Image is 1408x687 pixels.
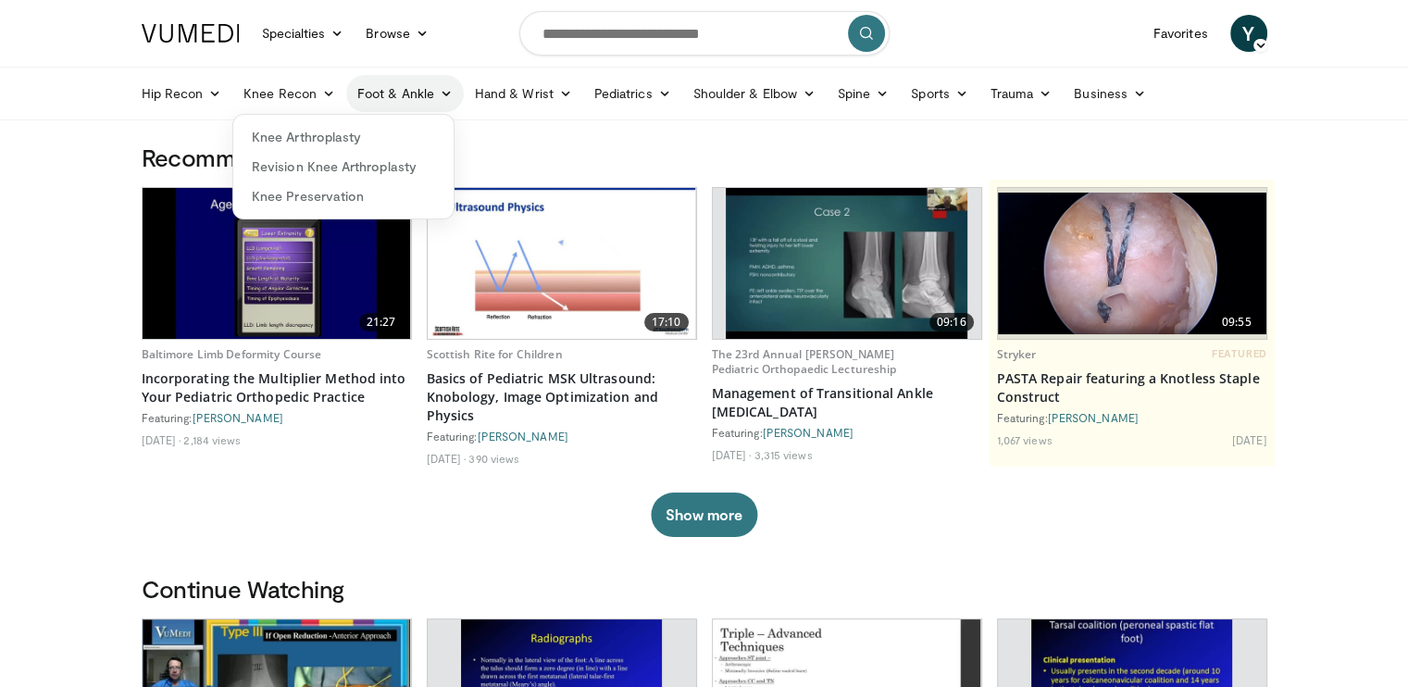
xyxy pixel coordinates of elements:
[142,369,412,406] a: Incorporating the Multiplier Method into Your Pediatric Orthopedic Practice
[1142,15,1219,52] a: Favorites
[464,75,583,112] a: Hand & Wrist
[142,574,1267,604] h3: Continue Watching
[142,432,181,447] li: [DATE]
[998,193,1266,334] img: 84acc7eb-cb93-455a-a344-5c35427a46c1.png.620x360_q85_upscale.png
[712,425,982,440] div: Featuring:
[183,432,241,447] li: 2,184 views
[143,188,411,339] img: 06dd3758-1007-4281-a044-1e6e8189cd4d.620x360_q85_upscale.jpg
[142,143,1267,172] h3: Recommended for You
[1232,432,1267,447] li: [DATE]
[979,75,1064,112] a: Trauma
[682,75,827,112] a: Shoulder & Elbow
[478,430,568,443] a: [PERSON_NAME]
[712,346,897,377] a: The 23rd Annual [PERSON_NAME] Pediatric Orthopaedic Lectureship
[143,188,411,339] a: 21:27
[929,313,974,331] span: 09:16
[900,75,979,112] a: Sports
[997,369,1267,406] a: PASTA Repair featuring a Knotless Staple Construct
[427,429,697,443] div: Featuring:
[712,384,982,421] a: Management of Transitional Ankle [MEDICAL_DATA]
[193,411,283,424] a: [PERSON_NAME]
[427,369,697,425] a: Basics of Pediatric MSK Ultrasound: Knobology, Image Optimization and Physics
[233,152,454,181] a: Revision Knee Arthroplasty
[712,447,752,462] li: [DATE]
[428,188,696,339] a: 17:10
[233,122,454,152] a: Knee Arthroplasty
[142,24,240,43] img: VuMedi Logo
[644,313,689,331] span: 17:10
[997,346,1037,362] a: Stryker
[713,188,981,339] a: 09:16
[754,447,812,462] li: 3,315 views
[355,15,440,52] a: Browse
[726,188,967,339] img: 3c69fa32-146a-494f-a937-9d64ab237ced.620x360_q85_upscale.jpg
[1063,75,1157,112] a: Business
[359,313,404,331] span: 21:27
[827,75,900,112] a: Spine
[1230,15,1267,52] a: Y
[651,493,757,537] button: Show more
[428,188,696,339] img: 354f4ea1-ba6a-480d-9d4a-2670d58518fd.620x360_q85_upscale.jpg
[427,451,467,466] li: [DATE]
[468,451,519,466] li: 390 views
[763,426,854,439] a: [PERSON_NAME]
[1212,347,1266,360] span: FEATURED
[233,181,454,211] a: Knee Preservation
[998,188,1266,339] a: 09:55
[346,75,464,112] a: Foot & Ankle
[427,346,563,362] a: Scottish Rite for Children
[251,15,355,52] a: Specialties
[583,75,682,112] a: Pediatrics
[232,75,346,112] a: Knee Recon
[1215,313,1259,331] span: 09:55
[997,410,1267,425] div: Featuring:
[142,410,412,425] div: Featuring:
[519,11,890,56] input: Search topics, interventions
[131,75,233,112] a: Hip Recon
[1048,411,1139,424] a: [PERSON_NAME]
[997,432,1053,447] li: 1,067 views
[142,346,322,362] a: Baltimore Limb Deformity Course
